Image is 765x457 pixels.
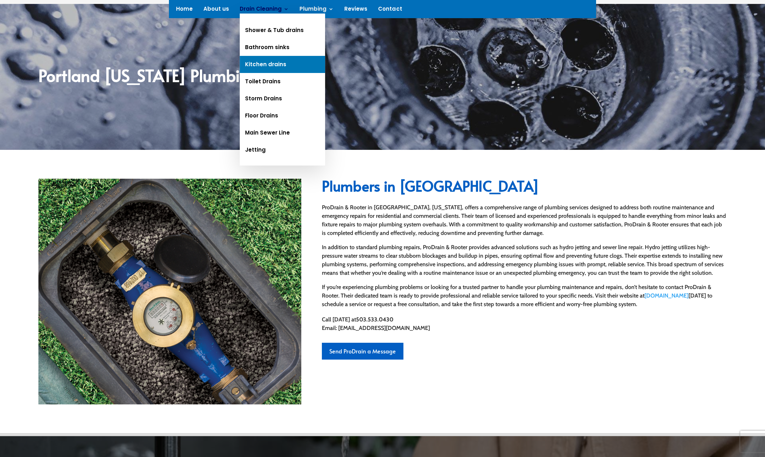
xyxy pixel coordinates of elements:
h2: Portland [US_STATE] Plumbing Services [38,67,727,87]
a: [DOMAIN_NAME] [644,292,689,299]
p: If you’re experiencing plumbing problems or looking for a trusted partner to handle your plumbing... [322,283,727,309]
a: Kitchen drains [240,56,325,73]
a: Bathroom sinks [240,39,325,56]
img: Water Meter [38,179,302,404]
a: About us [203,6,229,14]
a: Floor Drains [240,107,325,124]
p: In addition to standard plumbing repairs, ProDrain & Rooter provides advanced solutions such as h... [322,243,727,283]
p: ProDrain & Rooter in [GEOGRAPHIC_DATA], [US_STATE], offers a comprehensive range of plumbing serv... [322,203,727,243]
a: Contact [378,6,402,14]
a: Drain Cleaning [240,6,289,14]
h2: Plumbers in [GEOGRAPHIC_DATA] [322,179,727,196]
a: Reviews [344,6,367,14]
span: Email: [EMAIL_ADDRESS][DOMAIN_NAME] [322,325,430,331]
span: Call [DATE] at [322,316,356,323]
a: Main Sewer Line [240,124,325,141]
a: Toilet Drains [240,73,325,90]
a: Home [176,6,193,14]
strong: 503.533.0430 [356,316,393,323]
a: Plumbing [299,6,334,14]
a: Shower & Tub drains [240,22,325,39]
a: Jetting [240,141,325,158]
a: Send ProDrain a Message [322,343,403,359]
a: Storm Drains [240,90,325,107]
